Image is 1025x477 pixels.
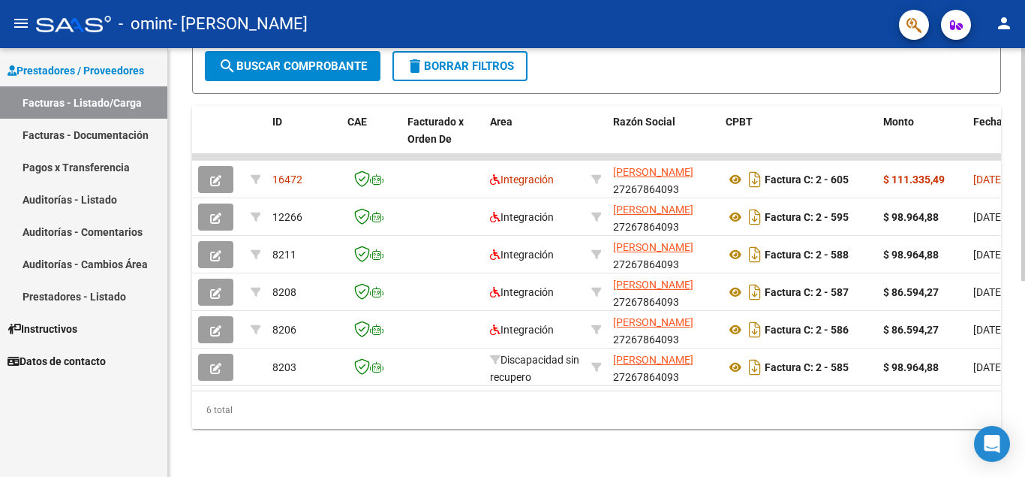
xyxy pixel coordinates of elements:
[613,276,714,308] div: 27267864093
[745,318,765,342] i: Descargar documento
[8,62,144,79] span: Prestadores / Proveedores
[883,116,914,128] span: Monto
[973,286,1004,298] span: [DATE]
[613,201,714,233] div: 27267864093
[883,249,939,261] strong: $ 98.964,88
[745,168,765,192] i: Descargar documento
[490,324,554,336] span: Integración
[745,205,765,229] i: Descargar documento
[613,241,693,253] span: [PERSON_NAME]
[883,324,939,336] strong: $ 86.594,27
[883,211,939,223] strong: $ 98.964,88
[192,391,1001,429] div: 6 total
[266,106,341,172] datatable-header-cell: ID
[272,211,302,223] span: 12266
[218,57,236,75] mat-icon: search
[613,164,714,195] div: 27267864093
[745,355,765,379] i: Descargar documento
[995,14,1013,32] mat-icon: person
[341,106,401,172] datatable-header-cell: CAE
[765,324,849,336] strong: Factura C: 2 - 586
[8,321,77,337] span: Instructivos
[205,51,380,81] button: Buscar Comprobante
[973,361,1004,373] span: [DATE]
[613,239,714,270] div: 27267864093
[392,51,528,81] button: Borrar Filtros
[484,106,585,172] datatable-header-cell: Area
[401,106,484,172] datatable-header-cell: Facturado x Orden De
[613,314,714,346] div: 27267864093
[490,211,554,223] span: Integración
[490,249,554,261] span: Integración
[613,316,693,328] span: [PERSON_NAME]
[272,286,296,298] span: 8208
[613,279,693,291] span: [PERSON_NAME]
[613,352,714,383] div: 27267864093
[745,280,765,304] i: Descargar documento
[12,14,30,32] mat-icon: menu
[745,243,765,267] i: Descargar documento
[613,116,675,128] span: Razón Social
[973,324,1004,336] span: [DATE]
[490,116,512,128] span: Area
[613,166,693,178] span: [PERSON_NAME]
[119,8,173,41] span: - omint
[272,361,296,373] span: 8203
[406,57,424,75] mat-icon: delete
[973,174,1004,186] span: [DATE]
[272,116,282,128] span: ID
[720,106,877,172] datatable-header-cell: CPBT
[272,324,296,336] span: 8206
[974,426,1010,462] div: Open Intercom Messenger
[490,286,554,298] span: Integración
[726,116,753,128] span: CPBT
[218,59,367,73] span: Buscar Comprobante
[877,106,967,172] datatable-header-cell: Monto
[8,353,106,370] span: Datos de contacto
[272,174,302,186] span: 16472
[883,361,939,373] strong: $ 98.964,88
[173,8,308,41] span: - [PERSON_NAME]
[490,174,554,186] span: Integración
[607,106,720,172] datatable-header-cell: Razón Social
[407,116,464,145] span: Facturado x Orden De
[765,361,849,373] strong: Factura C: 2 - 585
[765,174,849,186] strong: Factura C: 2 - 605
[765,211,849,223] strong: Factura C: 2 - 595
[490,354,579,383] span: Discapacidad sin recupero
[765,249,849,261] strong: Factura C: 2 - 588
[613,354,693,366] span: [PERSON_NAME]
[973,249,1004,261] span: [DATE]
[347,116,367,128] span: CAE
[272,249,296,261] span: 8211
[613,204,693,216] span: [PERSON_NAME]
[406,59,514,73] span: Borrar Filtros
[883,174,945,186] strong: $ 111.335,49
[973,211,1004,223] span: [DATE]
[765,286,849,298] strong: Factura C: 2 - 587
[883,286,939,298] strong: $ 86.594,27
